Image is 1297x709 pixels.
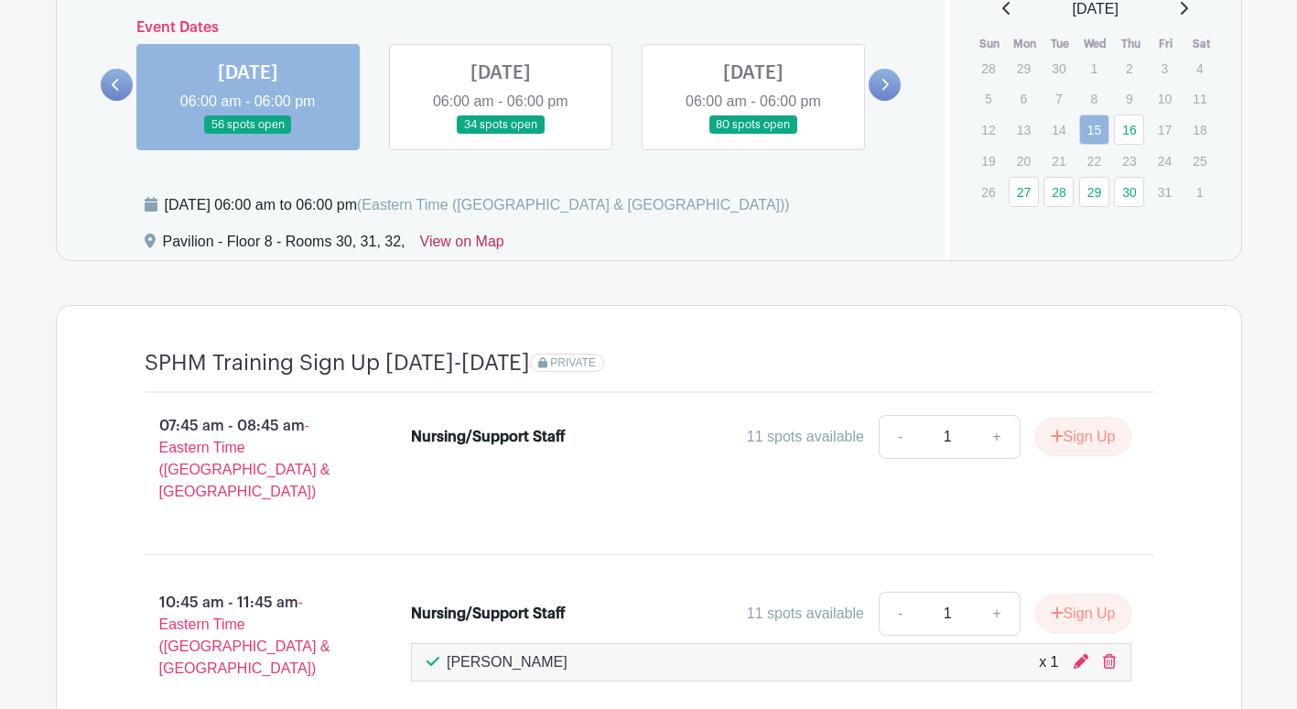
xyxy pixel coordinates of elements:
a: 29 [1079,177,1109,207]
th: Wed [1078,35,1114,53]
span: - Eastern Time ([GEOGRAPHIC_DATA] & [GEOGRAPHIC_DATA]) [159,594,330,676]
p: 07:45 am - 08:45 am [115,408,383,510]
p: 13 [1009,115,1039,144]
span: PRIVATE [550,356,596,369]
a: + [974,592,1020,636]
h6: Event Dates [133,19,870,37]
div: 11 spots available [747,603,864,625]
p: 31 [1150,178,1180,206]
div: x 1 [1039,651,1058,673]
th: Fri [1149,35,1184,53]
a: 15 [1079,115,1109,145]
p: 26 [973,178,1003,206]
p: 12 [973,115,1003,144]
h4: SPHM Training Sign Up [DATE]-[DATE] [145,350,530,376]
p: [PERSON_NAME] [447,651,567,673]
p: 29 [1009,54,1039,82]
th: Sun [972,35,1008,53]
p: 9 [1114,84,1144,113]
a: - [879,592,921,636]
th: Sat [1184,35,1219,53]
p: 3 [1150,54,1180,82]
p: 10 [1150,84,1180,113]
p: 20 [1009,147,1039,175]
th: Tue [1043,35,1078,53]
p: 7 [1043,84,1074,113]
p: 28 [973,54,1003,82]
a: 28 [1043,177,1074,207]
div: [DATE] 06:00 am to 06:00 pm [165,194,790,216]
div: Pavilion - Floor 8 - Rooms 30, 31, 32, [163,231,405,260]
p: 24 [1150,147,1180,175]
a: View on Map [420,231,504,260]
div: Nursing/Support Staff [411,603,566,625]
p: 25 [1184,147,1215,175]
p: 4 [1184,54,1215,82]
p: 10:45 am - 11:45 am [115,584,383,687]
button: Sign Up [1035,418,1131,456]
span: (Eastern Time ([GEOGRAPHIC_DATA] & [GEOGRAPHIC_DATA])) [357,197,790,213]
p: 1 [1079,54,1109,82]
p: 14 [1043,115,1074,144]
th: Mon [1008,35,1043,53]
th: Thu [1113,35,1149,53]
a: - [879,415,921,459]
p: 11 [1184,84,1215,113]
a: 16 [1114,115,1144,145]
div: 11 spots available [747,426,864,448]
p: 21 [1043,147,1074,175]
p: 2 [1114,54,1144,82]
button: Sign Up [1035,594,1131,633]
p: 18 [1184,115,1215,144]
span: - Eastern Time ([GEOGRAPHIC_DATA] & [GEOGRAPHIC_DATA]) [159,418,330,499]
p: 19 [973,147,1003,175]
p: 1 [1184,178,1215,206]
p: 23 [1114,147,1144,175]
div: Nursing/Support Staff [411,426,566,448]
p: 17 [1150,115,1180,144]
a: + [974,415,1020,459]
a: 27 [1009,177,1039,207]
p: 30 [1043,54,1074,82]
a: 30 [1114,177,1144,207]
p: 8 [1079,84,1109,113]
p: 22 [1079,147,1109,175]
p: 5 [973,84,1003,113]
p: 6 [1009,84,1039,113]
